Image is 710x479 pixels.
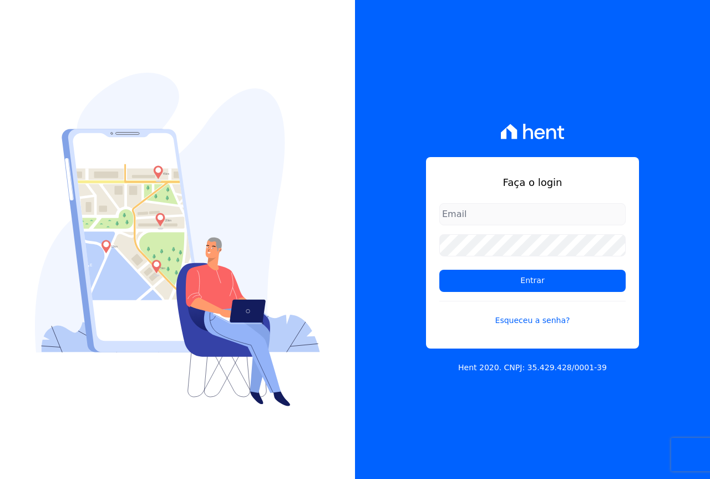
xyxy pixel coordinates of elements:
h1: Faça o login [439,175,626,190]
img: Login [35,73,320,406]
input: Email [439,203,626,225]
input: Entrar [439,270,626,292]
p: Hent 2020. CNPJ: 35.429.428/0001-39 [458,362,607,374]
a: Esqueceu a senha? [439,301,626,326]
